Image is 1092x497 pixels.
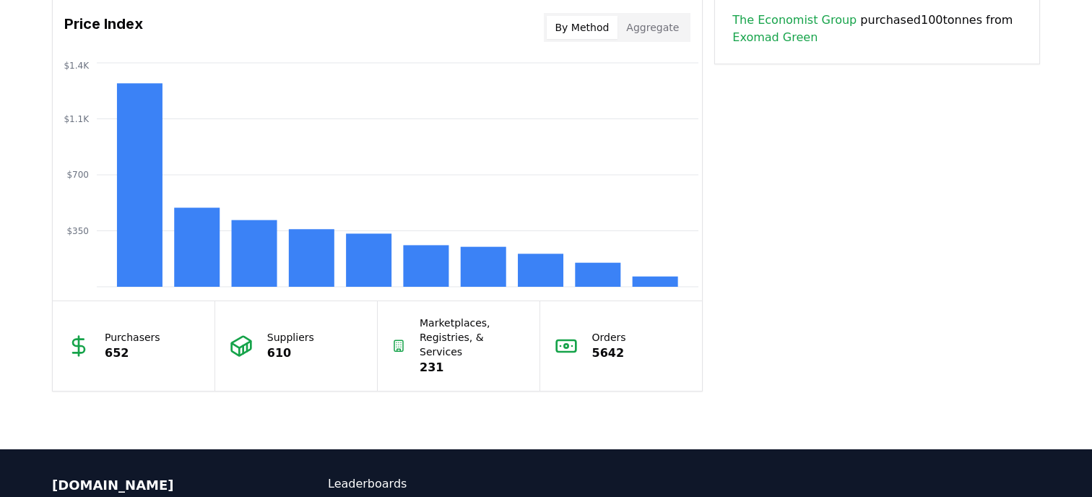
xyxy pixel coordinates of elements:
[66,226,89,236] tspan: $350
[547,16,618,39] button: By Method
[66,170,89,180] tspan: $700
[267,330,314,345] p: Suppliers
[64,13,143,42] h3: Price Index
[105,345,160,362] p: 652
[592,330,626,345] p: Orders
[267,345,314,362] p: 610
[617,16,688,39] button: Aggregate
[64,114,90,124] tspan: $1.1K
[328,475,546,493] a: Leaderboards
[52,475,270,496] p: [DOMAIN_NAME]
[732,29,818,46] a: Exomad Green
[592,345,626,362] p: 5642
[64,61,90,71] tspan: $1.4K
[420,359,525,376] p: 231
[420,316,525,359] p: Marketplaces, Registries, & Services
[732,12,857,29] a: The Economist Group
[105,330,160,345] p: Purchasers
[732,12,1022,46] span: purchased 100 tonnes from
